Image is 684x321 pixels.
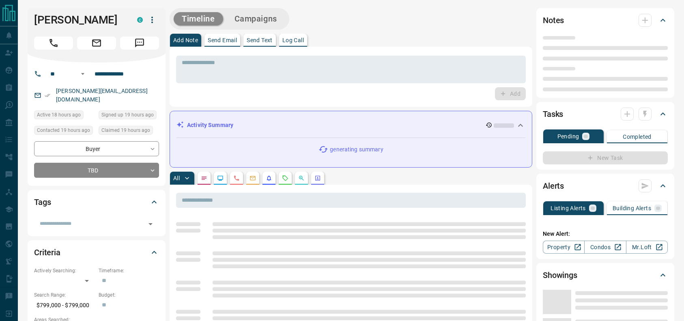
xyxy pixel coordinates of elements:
div: Mon Aug 11 2025 [99,110,159,122]
h2: Showings [543,269,577,282]
div: Mon Aug 11 2025 [34,110,95,122]
svg: Listing Alerts [266,175,272,181]
button: Timeline [174,12,223,26]
svg: Requests [282,175,288,181]
h2: Alerts [543,179,564,192]
p: Building Alerts [613,205,651,211]
h2: Tags [34,196,51,209]
p: Timeframe: [99,267,159,274]
p: Log Call [282,37,304,43]
h2: Criteria [34,246,60,259]
a: Condos [584,241,626,254]
p: Listing Alerts [551,205,586,211]
h1: [PERSON_NAME] [34,13,125,26]
p: Budget: [99,291,159,299]
span: Email [77,37,116,50]
div: Alerts [543,176,668,196]
p: Send Email [208,37,237,43]
svg: Agent Actions [314,175,321,181]
svg: Email Verified [45,93,50,98]
p: Add Note [173,37,198,43]
a: Mr.Loft [626,241,668,254]
span: Claimed 19 hours ago [101,126,150,134]
p: Pending [557,134,579,139]
p: generating summary [330,145,383,154]
p: Activity Summary [187,121,233,129]
div: Buyer [34,141,159,156]
p: Search Range: [34,291,95,299]
span: Signed up 19 hours ago [101,111,154,119]
span: Contacted 19 hours ago [37,126,90,134]
span: Call [34,37,73,50]
p: Send Text [247,37,273,43]
p: All [173,175,180,181]
div: condos.ca [137,17,143,23]
svg: Calls [233,175,240,181]
div: Mon Aug 11 2025 [34,126,95,137]
a: [PERSON_NAME][EMAIL_ADDRESS][DOMAIN_NAME] [56,88,148,103]
span: Active 18 hours ago [37,111,81,119]
a: Property [543,241,585,254]
p: Completed [623,134,652,140]
svg: Opportunities [298,175,305,181]
div: Mon Aug 11 2025 [99,126,159,137]
button: Open [145,218,156,230]
div: TBD [34,163,159,178]
div: Showings [543,265,668,285]
div: Activity Summary [176,118,525,133]
div: Tasks [543,104,668,124]
p: Actively Searching: [34,267,95,274]
svg: Lead Browsing Activity [217,175,224,181]
svg: Notes [201,175,207,181]
p: $799,000 - $799,000 [34,299,95,312]
div: Criteria [34,243,159,262]
svg: Emails [250,175,256,181]
h2: Notes [543,14,564,27]
div: Tags [34,192,159,212]
div: Notes [543,11,668,30]
p: New Alert: [543,230,668,238]
button: Open [78,69,88,79]
span: Message [120,37,159,50]
h2: Tasks [543,108,563,121]
button: Campaigns [226,12,285,26]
